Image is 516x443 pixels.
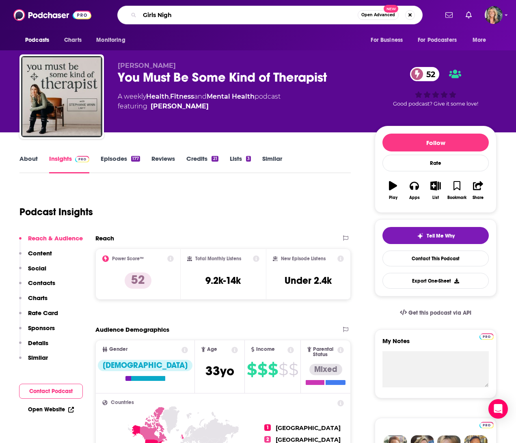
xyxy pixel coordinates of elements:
a: Get this podcast via API [393,303,478,323]
p: 52 [125,272,151,289]
button: Details [19,339,48,354]
div: 177 [131,156,140,162]
span: Age [207,347,217,352]
div: Apps [409,195,420,200]
div: List [432,195,439,200]
span: $ [289,363,298,376]
input: Search podcasts, credits, & more... [140,9,358,22]
h3: 9.2k-14k [205,274,241,287]
p: Reach & Audience [28,234,83,242]
a: You Must Be Some Kind of Therapist [21,56,102,137]
a: Pro website [479,332,494,340]
span: , [169,93,170,100]
button: Contact Podcast [19,384,83,399]
p: Content [28,249,52,257]
label: My Notes [382,337,489,351]
h2: Audience Demographics [95,326,169,333]
p: Contacts [28,279,55,287]
h3: Under 2.4k [285,274,332,287]
a: Show notifications dropdown [442,8,456,22]
a: Episodes177 [101,155,140,173]
button: Show profile menu [485,6,503,24]
span: Get this podcast via API [408,309,471,316]
span: Good podcast? Give it some love! [393,101,478,107]
button: Reach & Audience [19,234,83,249]
a: Show notifications dropdown [462,8,475,22]
span: Logged in as lisa.beech [485,6,503,24]
button: tell me why sparkleTell Me Why [382,227,489,244]
span: featuring [118,102,281,111]
a: Credits21 [186,155,218,173]
div: 21 [212,156,218,162]
div: Search podcasts, credits, & more... [117,6,423,24]
h2: New Episode Listens [281,256,326,261]
span: $ [257,363,267,376]
p: Rate Card [28,309,58,317]
a: Health [146,93,169,100]
div: A weekly podcast [118,92,281,111]
button: Rate Card [19,309,58,324]
button: open menu [19,32,60,48]
button: Play [382,176,404,205]
span: 52 [418,67,439,81]
div: Rate [382,155,489,171]
button: Social [19,264,46,279]
span: More [473,35,486,46]
p: Charts [28,294,47,302]
span: Parental Status [313,347,336,357]
div: Open Intercom Messenger [488,399,508,419]
button: open menu [365,32,413,48]
span: and [194,93,207,100]
p: Similar [28,354,48,361]
button: Follow [382,134,489,151]
img: Podchaser Pro [75,156,89,162]
span: Income [256,347,275,352]
span: For Business [371,35,403,46]
p: Details [28,339,48,347]
img: Podchaser Pro [479,333,494,340]
a: Contact This Podcast [382,251,489,266]
a: Stephanie Winn [151,102,209,111]
a: Charts [59,32,86,48]
button: Contacts [19,279,55,294]
button: Export One-Sheet [382,273,489,289]
img: Podchaser - Follow, Share and Rate Podcasts [13,7,91,23]
button: Charts [19,294,47,309]
span: Open Advanced [361,13,395,17]
button: open menu [467,32,497,48]
span: Gender [109,347,127,352]
span: 2 [264,436,271,443]
span: Countries [111,400,134,405]
button: Bookmark [446,176,467,205]
span: 33 yo [205,363,234,379]
span: 1 [264,424,271,431]
span: Tell Me Why [427,233,455,239]
span: $ [247,363,257,376]
div: Bookmark [447,195,466,200]
button: open menu [412,32,469,48]
span: Podcasts [25,35,49,46]
button: Content [19,249,52,264]
h2: Power Score™ [112,256,144,261]
img: Podchaser Pro [479,422,494,428]
span: $ [279,363,288,376]
span: [GEOGRAPHIC_DATA] [276,424,341,432]
h2: Total Monthly Listens [195,256,241,261]
a: 52 [410,67,439,81]
span: For Podcasters [418,35,457,46]
h2: Reach [95,234,114,242]
a: Mental Health [207,93,255,100]
a: InsightsPodchaser Pro [49,155,89,173]
img: User Profile [485,6,503,24]
div: [DEMOGRAPHIC_DATA] [98,360,192,371]
a: Reviews [151,155,175,173]
a: Similar [262,155,282,173]
span: $ [268,363,278,376]
img: tell me why sparkle [417,233,423,239]
span: Charts [64,35,82,46]
span: New [384,5,398,13]
button: Similar [19,354,48,369]
div: 3 [246,156,251,162]
div: Share [473,195,484,200]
